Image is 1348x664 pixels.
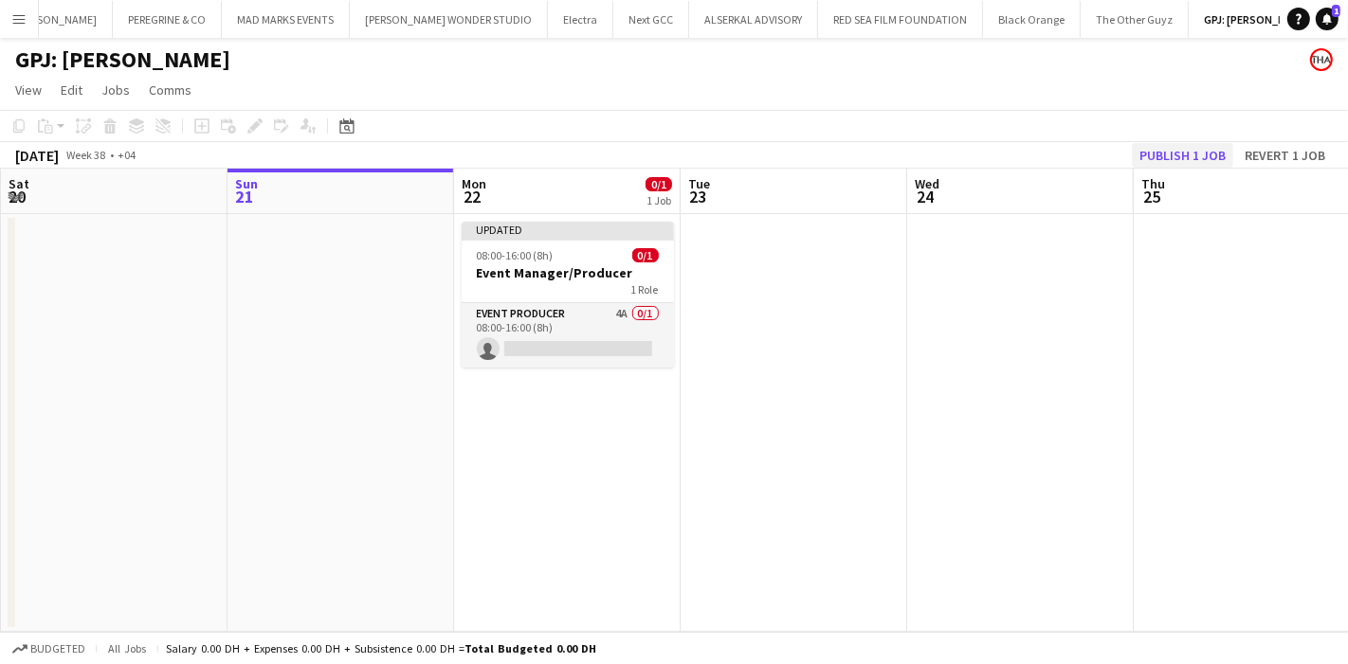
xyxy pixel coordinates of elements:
[1081,1,1189,38] button: The Other Guyz
[9,638,88,659] button: Budgeted
[113,1,222,38] button: PEREGRINE & CO
[1332,5,1340,17] span: 1
[689,1,818,38] button: ALSERKAL ADVISORY
[9,175,29,192] span: Sat
[101,81,130,99] span: Jobs
[613,1,689,38] button: Next GCC
[1141,175,1165,192] span: Thu
[15,45,230,74] h1: GPJ: [PERSON_NAME]
[1189,1,1326,38] button: GPJ: [PERSON_NAME]
[646,177,672,191] span: 0/1
[63,148,110,162] span: Week 38
[8,78,49,102] a: View
[685,186,710,207] span: 23
[232,186,258,207] span: 21
[1310,48,1333,71] app-user-avatar: Enas Ahmed
[915,175,939,192] span: Wed
[912,186,939,207] span: 24
[94,78,137,102] a: Jobs
[6,186,29,207] span: 20
[465,641,596,655] span: Total Budgeted 0.00 DH
[1237,143,1333,168] button: Revert 1 job
[632,248,659,262] span: 0/1
[30,642,85,655] span: Budgeted
[462,175,486,192] span: Mon
[222,1,350,38] button: MAD MARKS EVENTS
[141,78,199,102] a: Comms
[61,81,82,99] span: Edit
[983,1,1081,38] button: Black Orange
[1139,186,1165,207] span: 25
[462,222,674,237] div: Updated
[462,264,674,281] h3: Event Manager/Producer
[1,1,113,38] button: [PERSON_NAME]
[149,81,191,99] span: Comms
[477,248,554,262] span: 08:00-16:00 (8h)
[118,148,136,162] div: +04
[166,641,596,655] div: Salary 0.00 DH + Expenses 0.00 DH + Subsistence 0.00 DH =
[688,175,710,192] span: Tue
[462,303,674,368] app-card-role: Event Producer4A0/108:00-16:00 (8h)
[53,78,90,102] a: Edit
[235,175,258,192] span: Sun
[1132,143,1233,168] button: Publish 1 job
[647,193,671,207] div: 1 Job
[548,1,613,38] button: Electra
[631,282,659,296] span: 1 Role
[1316,8,1339,30] a: 1
[15,146,59,165] div: [DATE]
[15,81,42,99] span: View
[350,1,548,38] button: [PERSON_NAME] WONDER STUDIO
[104,641,150,655] span: All jobs
[818,1,983,38] button: RED SEA FILM FOUNDATION
[462,222,674,368] app-job-card: Updated08:00-16:00 (8h)0/1Event Manager/Producer1 RoleEvent Producer4A0/108:00-16:00 (8h)
[459,186,486,207] span: 22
